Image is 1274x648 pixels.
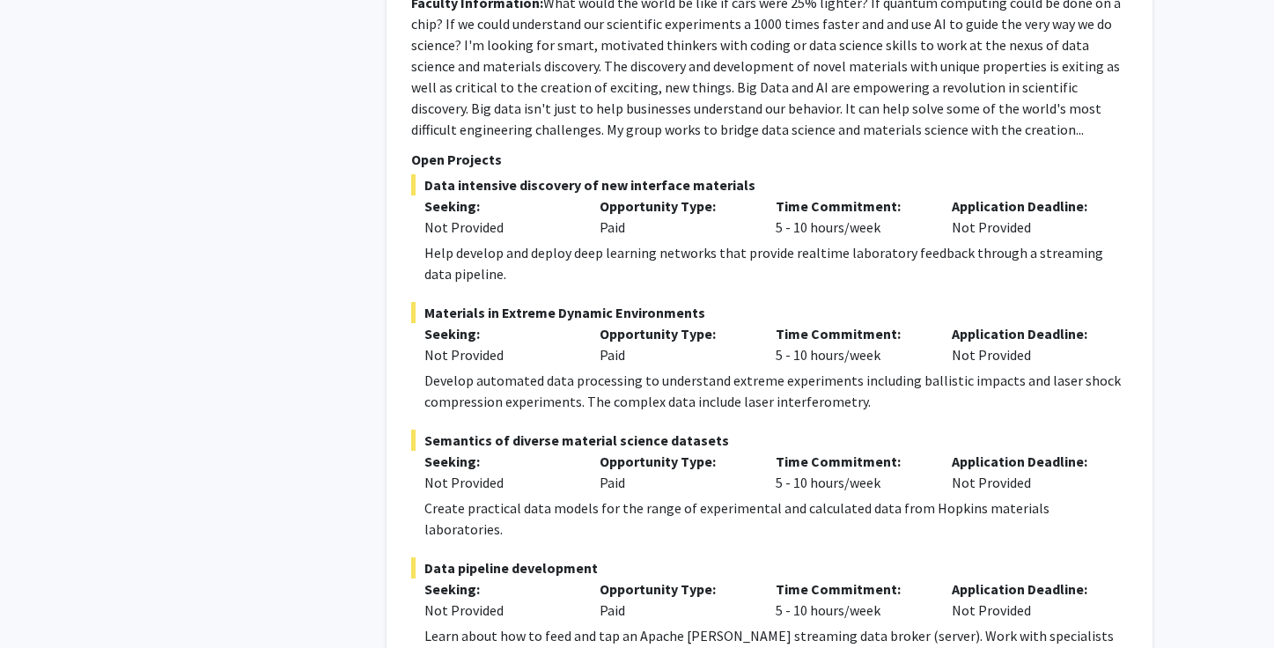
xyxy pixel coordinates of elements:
[586,195,762,238] div: Paid
[952,451,1101,472] p: Application Deadline:
[762,323,939,365] div: 5 - 10 hours/week
[424,370,1128,412] div: Develop automated data processing to understand extreme experiments including ballistic impacts a...
[762,195,939,238] div: 5 - 10 hours/week
[411,149,1128,170] p: Open Projects
[424,217,574,238] div: Not Provided
[424,195,574,217] p: Seeking:
[424,600,574,621] div: Not Provided
[939,451,1115,493] div: Not Provided
[424,497,1128,540] div: Create practical data models for the range of experimental and calculated data from Hopkins mater...
[424,344,574,365] div: Not Provided
[411,174,1128,195] span: Data intensive discovery of new interface materials
[586,578,762,621] div: Paid
[13,569,75,635] iframe: Chat
[424,578,574,600] p: Seeking:
[424,323,574,344] p: Seeking:
[952,195,1101,217] p: Application Deadline:
[586,323,762,365] div: Paid
[411,302,1128,323] span: Materials in Extreme Dynamic Environments
[762,578,939,621] div: 5 - 10 hours/week
[939,578,1115,621] div: Not Provided
[586,451,762,493] div: Paid
[776,451,925,472] p: Time Commitment:
[776,195,925,217] p: Time Commitment:
[600,323,749,344] p: Opportunity Type:
[411,430,1128,451] span: Semantics of diverse material science datasets
[600,451,749,472] p: Opportunity Type:
[424,242,1128,284] div: Help develop and deploy deep learning networks that provide realtime laboratory feedback through ...
[424,451,574,472] p: Seeking:
[424,472,574,493] div: Not Provided
[952,578,1101,600] p: Application Deadline:
[939,195,1115,238] div: Not Provided
[776,323,925,344] p: Time Commitment:
[952,323,1101,344] p: Application Deadline:
[939,323,1115,365] div: Not Provided
[762,451,939,493] div: 5 - 10 hours/week
[411,557,1128,578] span: Data pipeline development
[776,578,925,600] p: Time Commitment:
[600,578,749,600] p: Opportunity Type:
[600,195,749,217] p: Opportunity Type:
